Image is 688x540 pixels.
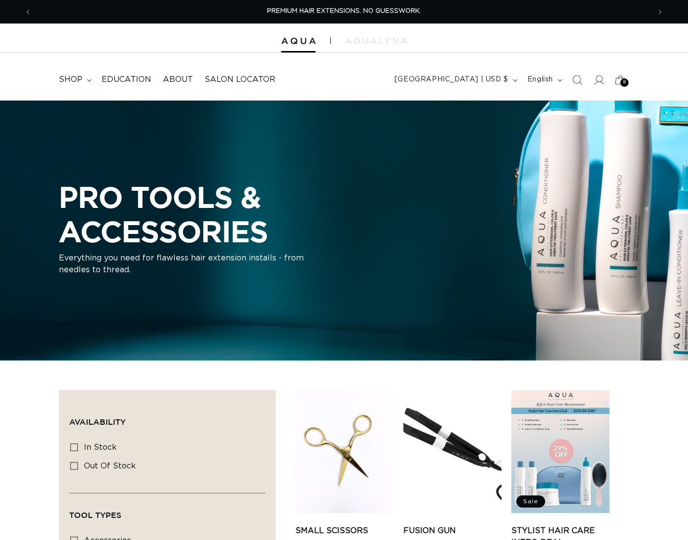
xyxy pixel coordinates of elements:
[59,180,432,248] h2: PRO TOOLS & ACCESSORIES
[69,493,265,529] summary: Tool Types (0 selected)
[295,525,394,537] a: Small Scissors
[205,75,275,85] span: Salon Locator
[649,2,671,21] button: Next announcement
[84,443,117,451] span: In stock
[69,511,121,519] span: Tool Types
[84,462,136,470] span: Out of stock
[96,69,157,91] a: Education
[345,38,407,44] img: aqualyna.com
[566,69,588,91] summary: Search
[163,75,193,85] span: About
[157,69,199,91] a: About
[389,71,522,89] button: [GEOGRAPHIC_DATA] | USD $
[199,69,281,91] a: Salon Locator
[102,75,151,85] span: Education
[623,78,626,87] span: 8
[528,75,553,85] span: English
[281,38,316,45] img: Aqua Hair Extensions
[267,8,421,14] span: PREMIUM HAIR EXTENSIONS. NO GUESSWORK.
[17,2,39,21] button: Previous announcement
[395,75,508,85] span: [GEOGRAPHIC_DATA] | USD $
[59,75,82,85] span: shop
[522,71,566,89] button: English
[53,69,96,91] summary: shop
[69,417,126,426] span: Availability
[69,400,265,436] summary: Availability (0 selected)
[59,253,304,276] p: Everything you need for flawless hair extension installs - from needles to thread.
[403,525,502,537] a: Fusion Gun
